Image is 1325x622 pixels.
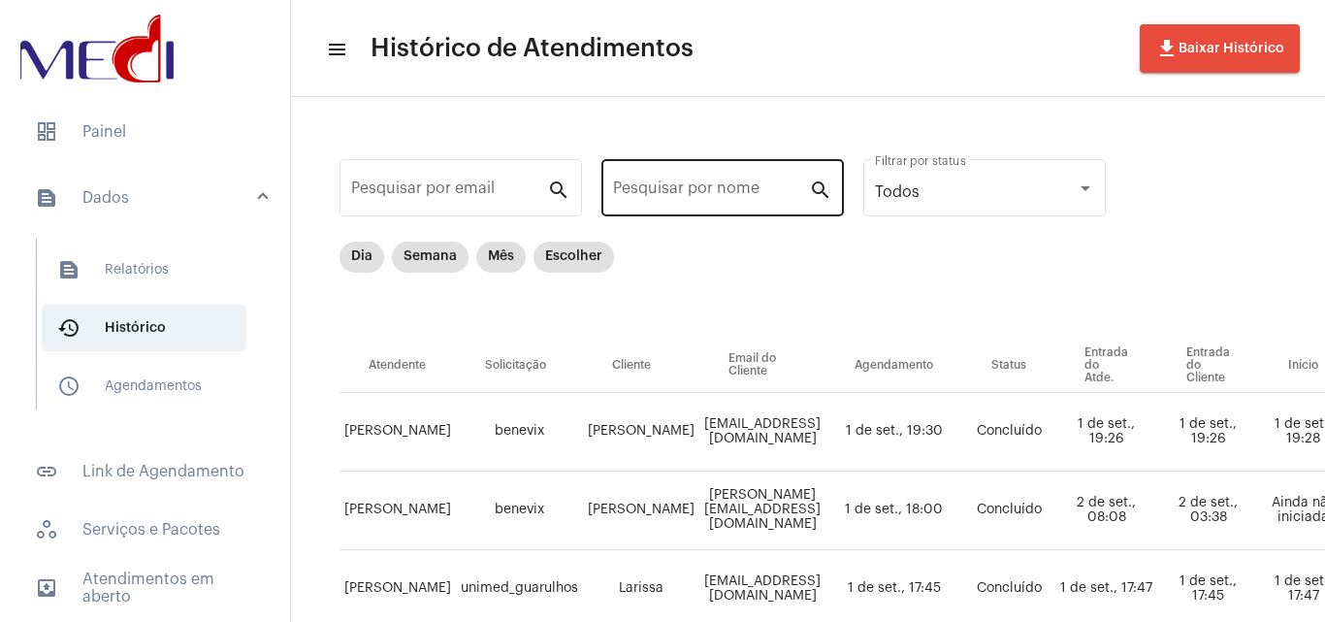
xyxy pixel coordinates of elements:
[461,581,578,595] span: unimed_guarulhos
[57,375,81,398] mat-icon: sidenav icon
[825,472,962,550] td: 1 de set., 18:00
[326,38,345,61] mat-icon: sidenav icon
[476,242,526,273] mat-chip: Mês
[699,339,825,393] th: Email do Cliente
[1157,339,1259,393] th: Entrada do Cliente
[42,305,246,351] span: Histórico
[875,184,920,200] span: Todos
[962,472,1055,550] td: Concluído
[825,393,962,472] td: 1 de set., 19:30
[42,246,246,293] span: Relatórios
[1055,339,1157,393] th: Entrada do Atde.
[339,472,456,550] td: [PERSON_NAME]
[35,518,58,541] span: sidenav icon
[12,167,290,229] mat-expansion-panel-header: sidenav iconDados
[583,393,699,472] td: [PERSON_NAME]
[495,424,544,438] span: benevix
[371,33,694,64] span: Histórico de Atendimentos
[583,472,699,550] td: [PERSON_NAME]
[699,393,825,472] td: [EMAIL_ADDRESS][DOMAIN_NAME]
[456,339,583,393] th: Solicitação
[42,363,246,409] span: Agendamentos
[962,393,1055,472] td: Concluído
[825,339,962,393] th: Agendamento
[1155,42,1284,55] span: Baixar Histórico
[583,339,699,393] th: Cliente
[1155,37,1179,60] mat-icon: file_download
[35,576,58,600] mat-icon: sidenav icon
[35,460,58,483] mat-icon: sidenav icon
[35,186,259,210] mat-panel-title: Dados
[35,120,58,144] span: sidenav icon
[12,229,290,437] div: sidenav iconDados
[1140,24,1300,73] button: Baixar Histórico
[339,393,456,472] td: [PERSON_NAME]
[1055,472,1157,550] td: 2 de set., 08:08
[339,242,384,273] mat-chip: Dia
[495,503,544,516] span: benevix
[533,242,614,273] mat-chip: Escolher
[1157,472,1259,550] td: 2 de set., 03:38
[351,183,547,201] input: Pesquisar por email
[547,178,570,201] mat-icon: search
[339,339,456,393] th: Atendente
[19,565,271,611] span: Atendimentos em aberto
[57,258,81,281] mat-icon: sidenav icon
[19,507,271,553] span: Serviços e Pacotes
[19,109,271,155] span: Painel
[19,448,271,495] span: Link de Agendamento
[57,316,81,340] mat-icon: sidenav icon
[392,242,469,273] mat-chip: Semana
[16,10,178,87] img: d3a1b5fa-500b-b90f-5a1c-719c20e9830b.png
[613,183,809,201] input: Pesquisar por nome
[1055,393,1157,472] td: 1 de set., 19:26
[35,186,58,210] mat-icon: sidenav icon
[699,472,825,550] td: [PERSON_NAME][EMAIL_ADDRESS][DOMAIN_NAME]
[1157,393,1259,472] td: 1 de set., 19:26
[962,339,1055,393] th: Status
[809,178,832,201] mat-icon: search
